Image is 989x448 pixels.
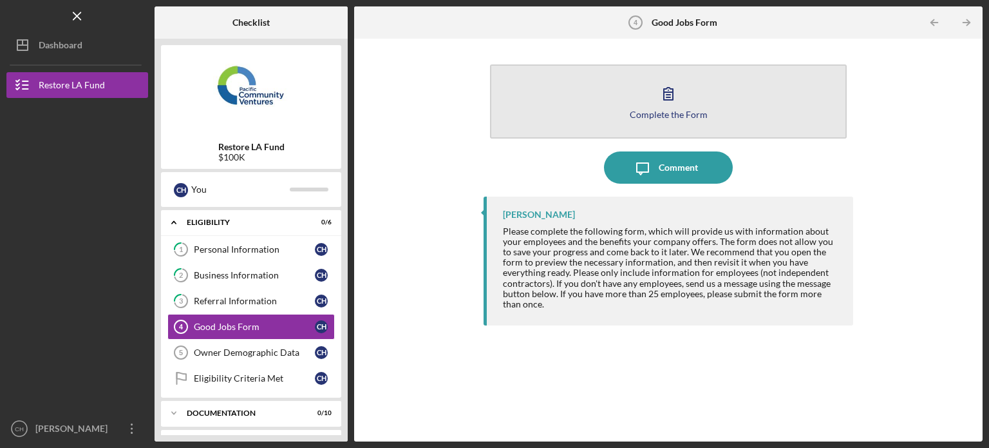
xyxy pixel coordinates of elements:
button: Restore LA Fund [6,72,148,98]
div: Personal Information [194,244,315,255]
div: Complete the Form [630,110,708,119]
div: Good Jobs Form [194,322,315,332]
div: Comment [659,151,698,184]
div: Eligibility [187,219,299,226]
div: Dashboard [39,32,82,61]
b: Checklist [232,17,270,28]
button: CH[PERSON_NAME] [6,416,148,442]
div: C H [315,372,328,385]
button: Dashboard [6,32,148,58]
div: Please complete the following form, which will provide us with information about your employees a... [503,226,840,309]
tspan: 4 [634,19,638,26]
b: Restore LA Fund [218,142,285,152]
div: Restore LA Fund [39,72,105,101]
tspan: 2 [179,271,183,280]
div: C H [315,346,328,359]
div: C H [315,320,328,333]
div: [PERSON_NAME] [503,209,575,220]
div: 0 / 6 [308,219,332,226]
div: You [191,179,290,200]
img: Product logo [161,52,341,129]
a: 4Good Jobs FormCH [167,314,335,340]
b: Good Jobs Form [652,17,717,28]
div: Eligibility Criteria Met [194,373,315,384]
div: C H [315,243,328,256]
tspan: 1 [179,246,183,254]
a: 3Referral InformationCH [167,288,335,314]
button: Complete the Form [490,64,847,139]
div: Documentation [187,409,299,417]
div: $100K [218,152,285,162]
div: Referral Information [194,296,315,306]
div: Owner Demographic Data [194,347,315,358]
div: C H [174,183,188,197]
tspan: 3 [179,297,183,306]
text: CH [15,425,24,433]
a: Eligibility Criteria MetCH [167,365,335,391]
a: 1Personal InformationCH [167,237,335,262]
a: 5Owner Demographic DataCH [167,340,335,365]
div: C H [315,295,328,307]
div: [PERSON_NAME] [32,416,116,445]
a: 2Business InformationCH [167,262,335,288]
button: Comment [604,151,733,184]
tspan: 4 [179,323,184,331]
div: Business Information [194,270,315,280]
div: C H [315,269,328,282]
div: 0 / 10 [308,409,332,417]
tspan: 5 [179,349,183,356]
